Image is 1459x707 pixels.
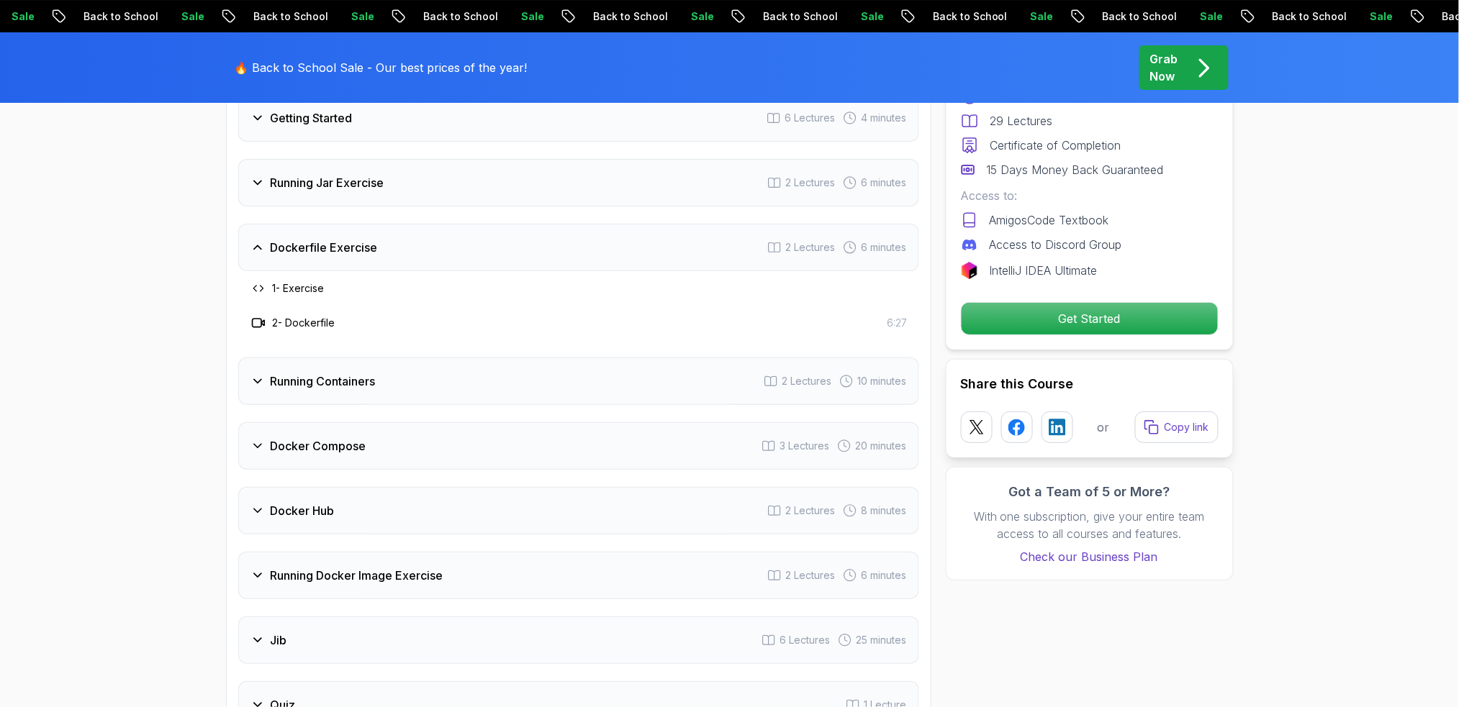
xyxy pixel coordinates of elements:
button: Running Containers2 Lectures 10 minutes [238,357,919,405]
h3: Got a Team of 5 or More? [961,482,1219,502]
span: 2 Lectures [786,240,836,255]
button: Docker Hub2 Lectures 8 minutes [238,487,919,534]
p: Sale [510,9,556,24]
span: 8 minutes [862,503,907,518]
span: 2 Lectures [782,374,832,388]
p: Back to School [751,9,849,24]
p: Sale [849,9,895,24]
h3: 1 - Exercise [273,281,325,296]
span: 6 Lectures [785,111,836,125]
span: 4 minutes [862,111,907,125]
p: Back to School [921,9,1019,24]
p: 15 Days Money Back Guaranteed [987,161,1164,178]
span: 25 minutes [857,633,907,647]
p: Back to School [1261,9,1359,24]
p: Get Started [962,303,1218,334]
p: Access to Discord Group [990,236,1122,253]
button: Docker Compose3 Lectures 20 minutes [238,422,919,470]
button: Get Started [961,302,1219,335]
button: Running Docker Image Exercise2 Lectures 6 minutes [238,552,919,599]
h3: 2 - Dockerfile [273,316,335,330]
span: 6:27 [887,316,908,330]
span: 6 Lectures [780,633,831,647]
h3: Docker Hub [271,502,335,519]
p: Sale [340,9,386,24]
p: Grab Now [1150,50,1178,85]
span: 10 minutes [858,374,907,388]
span: 6 minutes [862,568,907,583]
h3: Getting Started [271,109,353,127]
p: Certificate of Completion [990,137,1121,154]
span: 3 Lectures [780,439,830,453]
p: Back to School [242,9,340,24]
a: Check our Business Plan [961,548,1219,565]
p: Back to School [72,9,170,24]
h3: Jib [271,631,287,649]
span: 2 Lectures [786,503,836,518]
p: Sale [1359,9,1405,24]
p: Access to: [961,187,1219,204]
span: 2 Lectures [786,175,836,190]
p: With one subscription, give your entire team access to all courses and features. [961,508,1219,542]
p: Sale [679,9,726,24]
button: Jib6 Lectures 25 minutes [238,616,919,664]
h3: Running Jar Exercise [271,174,384,191]
h3: Docker Compose [271,437,366,455]
h3: Running Docker Image Exercise [271,567,443,584]
h3: Running Containers [271,373,376,390]
img: jetbrains logo [961,262,978,279]
p: or [1098,419,1110,436]
button: Copy link [1135,411,1219,443]
p: Sale [1019,9,1065,24]
span: 6 minutes [862,175,907,190]
p: Sale [1189,9,1235,24]
button: Getting Started6 Lectures 4 minutes [238,94,919,142]
p: AmigosCode Textbook [990,211,1109,229]
h2: Share this Course [961,374,1219,394]
button: Running Jar Exercise2 Lectures 6 minutes [238,159,919,206]
span: 6 minutes [862,240,907,255]
p: Back to School [1091,9,1189,24]
p: Back to School [582,9,679,24]
p: Copy link [1165,420,1209,434]
span: 2 Lectures [786,568,836,583]
p: 29 Lectures [990,112,1053,129]
button: Dockerfile Exercise2 Lectures 6 minutes [238,224,919,271]
h3: Dockerfile Exercise [271,239,378,256]
p: Sale [170,9,216,24]
span: 20 minutes [856,439,907,453]
p: Back to School [412,9,510,24]
p: IntelliJ IDEA Ultimate [990,262,1098,279]
p: 🔥 Back to School Sale - Our best prices of the year! [235,59,528,76]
